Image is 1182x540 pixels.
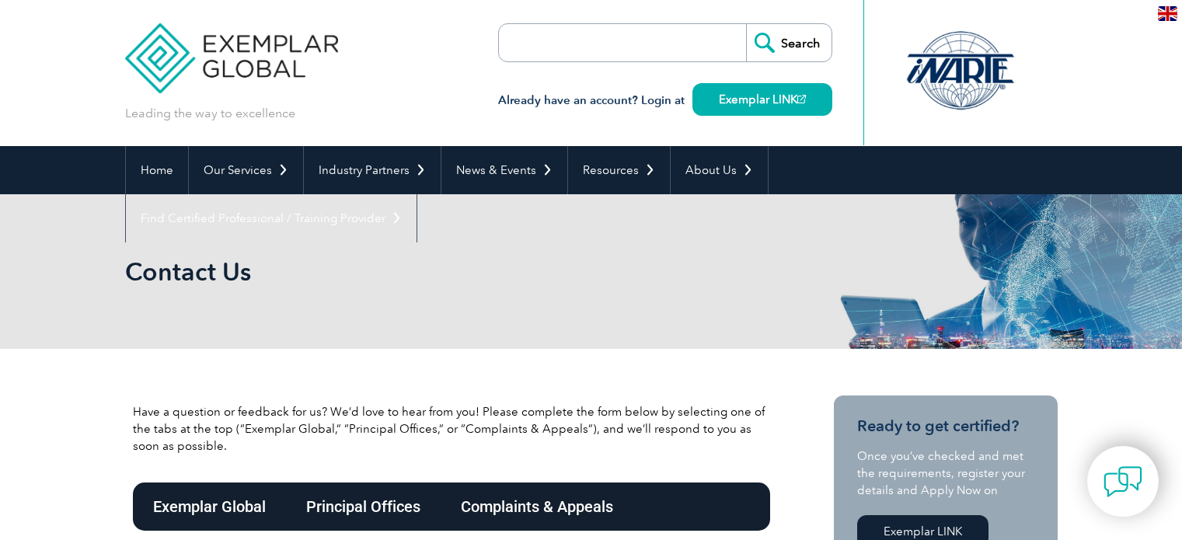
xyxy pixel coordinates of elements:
[304,146,441,194] a: Industry Partners
[857,416,1034,436] h3: Ready to get certified?
[746,24,832,61] input: Search
[125,105,295,122] p: Leading the way to excellence
[1104,462,1142,501] img: contact-chat.png
[133,403,770,455] p: Have a question or feedback for us? We’d love to hear from you! Please complete the form below by...
[671,146,768,194] a: About Us
[568,146,670,194] a: Resources
[126,146,188,194] a: Home
[692,83,832,116] a: Exemplar LINK
[133,483,286,531] div: Exemplar Global
[797,95,806,103] img: open_square.png
[1158,6,1177,21] img: en
[126,194,417,242] a: Find Certified Professional / Training Provider
[441,146,567,194] a: News & Events
[441,483,633,531] div: Complaints & Appeals
[125,256,722,287] h1: Contact Us
[857,448,1034,499] p: Once you’ve checked and met the requirements, register your details and Apply Now on
[189,146,303,194] a: Our Services
[286,483,441,531] div: Principal Offices
[498,91,832,110] h3: Already have an account? Login at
